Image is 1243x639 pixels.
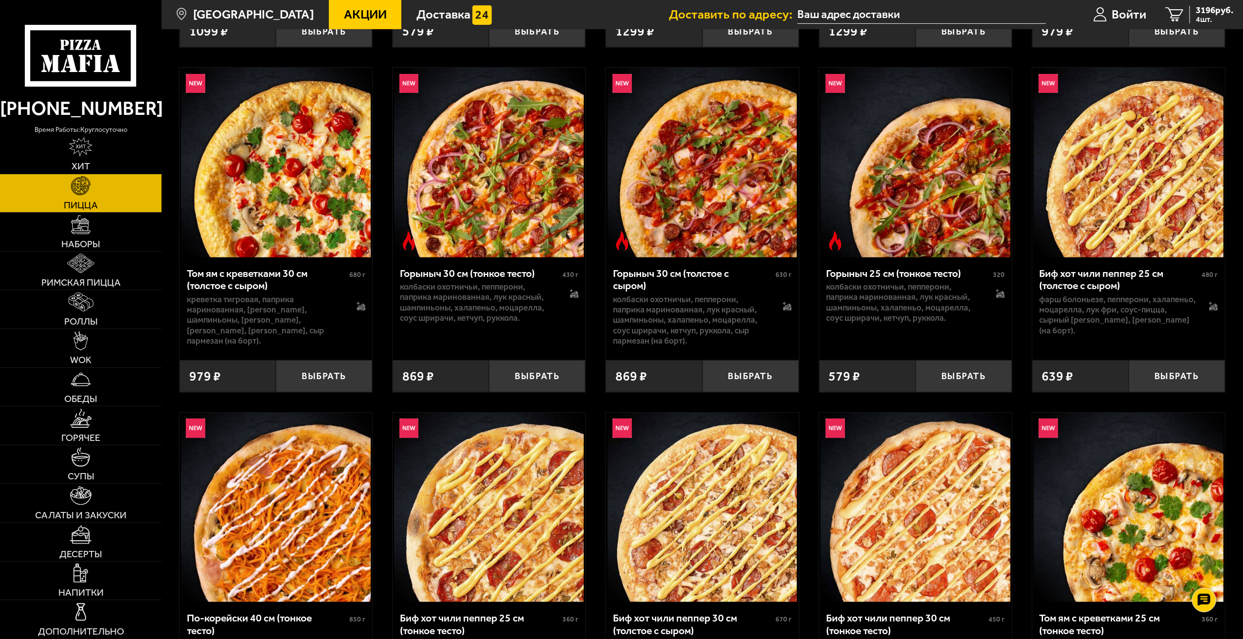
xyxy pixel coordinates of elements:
[1129,360,1225,392] button: Выбрать
[1196,16,1233,23] span: 4 шт.
[775,271,792,279] span: 630 г
[41,278,121,288] span: Римская пицца
[819,413,1012,602] a: НовинкаБиф хот чили пеппер 30 см (тонкое тесто)
[276,16,372,47] button: Выбрать
[562,271,578,279] span: 430 г
[35,511,126,520] span: Салаты и закуски
[1129,16,1225,47] button: Выбрать
[180,68,372,257] a: НовинкаТом ям с креветками 30 см (толстое с сыром)
[400,612,560,637] div: Биф хот чили пеппер 25 см (тонкое тесто)
[1042,370,1073,383] span: 639 ₽
[344,8,387,21] span: Акции
[416,8,470,21] span: Доставка
[489,16,585,47] button: Выбрать
[612,231,632,251] img: Острое блюдо
[612,74,632,93] img: Новинка
[394,68,584,257] img: Горыныч 30 см (тонкое тесто)
[1202,615,1218,623] span: 360 г
[1032,68,1225,257] a: НовинкаБиф хот чили пеппер 25 см (толстое с сыром)
[989,615,1005,623] span: 450 г
[1039,419,1058,438] img: Новинка
[826,419,845,438] img: Новинка
[819,68,1012,257] a: НовинкаОстрое блюдоГорыныч 25 см (тонкое тесто)
[186,419,205,438] img: Новинка
[399,231,419,251] img: Острое блюдо
[669,8,797,21] span: Доставить по адресу:
[349,271,365,279] span: 680 г
[826,231,845,251] img: Острое блюдо
[608,68,797,257] img: Горыныч 30 см (толстое с сыром)
[64,394,97,404] span: Обеды
[612,419,632,438] img: Новинка
[58,588,104,598] span: Напитки
[349,615,365,623] span: 850 г
[821,68,1010,257] img: Горыныч 25 см (тонкое тесто)
[276,360,372,392] button: Выбрать
[829,370,860,383] span: 579 ₽
[393,68,585,257] a: НовинкаОстрое блюдоГорыныч 30 см (тонкое тесто)
[38,627,124,637] span: Дополнительно
[59,549,102,559] span: Десерты
[64,317,98,327] span: Роллы
[613,294,770,346] p: колбаски Охотничьи, пепперони, паприка маринованная, лук красный, шампиньоны, халапеньо, моцарелл...
[826,267,991,280] div: Горыныч 25 см (тонкое тесто)
[394,413,584,602] img: Биф хот чили пеппер 25 см (тонкое тесто)
[775,615,792,623] span: 670 г
[72,162,90,171] span: Хит
[615,25,654,38] span: 1299 ₽
[187,267,347,292] div: Том ям с креветками 30 см (толстое с сыром)
[489,360,585,392] button: Выбрать
[402,25,434,38] span: 579 ₽
[829,25,867,38] span: 1299 ₽
[1039,612,1199,637] div: Том ям с креветками 25 см (тонкое тесто)
[1034,413,1224,602] img: Том ям с креветками 25 см (тонкое тесто)
[608,413,797,602] img: Биф хот чили пеппер 30 см (толстое с сыром)
[181,413,371,602] img: По-корейски 40 см (тонкое тесто)
[187,294,343,346] p: креветка тигровая, паприка маринованная, [PERSON_NAME], шампиньоны, [PERSON_NAME], [PERSON_NAME],...
[393,413,585,602] a: НовинкаБиф хот чили пеппер 25 см (тонкое тесто)
[826,612,986,637] div: Биф хот чили пеппер 30 см (тонкое тесто)
[193,8,314,21] span: [GEOGRAPHIC_DATA]
[1112,8,1146,21] span: Войти
[400,267,560,280] div: Горыныч 30 см (тонкое тесто)
[186,74,205,93] img: Новинка
[797,6,1046,24] input: Ваш адрес доставки
[181,68,371,257] img: Том ям с креветками 30 см (толстое с сыром)
[826,74,845,93] img: Новинка
[1042,25,1073,38] span: 979 ₽
[615,370,647,383] span: 869 ₽
[606,68,798,257] a: НовинкаОстрое блюдоГорыныч 30 см (толстое с сыром)
[613,267,773,292] div: Горыныч 30 см (толстое с сыром)
[916,360,1012,392] button: Выбрать
[402,370,434,383] span: 869 ₽
[61,433,100,443] span: Горячее
[1202,271,1218,279] span: 480 г
[70,355,91,365] span: WOK
[399,419,419,438] img: Новинка
[562,615,578,623] span: 360 г
[1039,74,1058,93] img: Новинка
[64,201,98,210] span: Пицца
[993,271,1005,279] span: 320
[1032,413,1225,602] a: НовинкаТом ям с креветками 25 см (тонкое тесто)
[189,25,228,38] span: 1099 ₽
[399,74,419,93] img: Новинка
[400,282,557,323] p: колбаски Охотничьи, пепперони, паприка маринованная, лук красный, шампиньоны, халапеньо, моцарелл...
[61,239,100,249] span: Наборы
[180,413,372,602] a: НовинкаПо-корейски 40 см (тонкое тесто)
[68,472,94,481] span: Супы
[606,413,798,602] a: НовинкаБиф хот чили пеппер 30 см (толстое с сыром)
[821,413,1010,602] img: Биф хот чили пеппер 30 см (тонкое тесто)
[1039,294,1196,336] p: фарш болоньезе, пепперони, халапеньо, моцарелла, лук фри, соус-пицца, сырный [PERSON_NAME], [PERS...
[613,612,773,637] div: Биф хот чили пеппер 30 см (толстое с сыром)
[703,360,799,392] button: Выбрать
[1034,68,1224,257] img: Биф хот чили пеппер 25 см (толстое с сыром)
[1039,267,1199,292] div: Биф хот чили пеппер 25 см (толстое с сыром)
[1196,6,1233,15] span: 3196 руб.
[189,370,221,383] span: 979 ₽
[472,5,492,25] img: 15daf4d41897b9f0e9f617042186c801.svg
[826,282,983,323] p: колбаски Охотничьи, пепперони, паприка маринованная, лук красный, шампиньоны, халапеньо, моцарелл...
[187,612,347,637] div: По-корейски 40 см (тонкое тесто)
[916,16,1012,47] button: Выбрать
[703,16,799,47] button: Выбрать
